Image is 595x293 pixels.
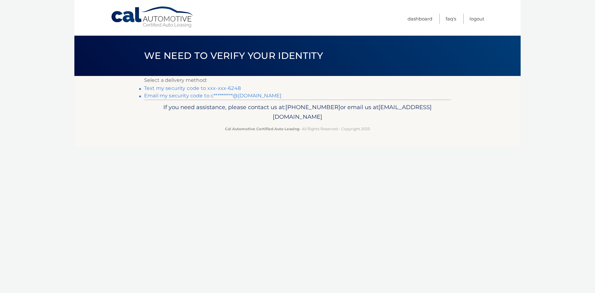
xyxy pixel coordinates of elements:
[144,85,241,91] a: Text my security code to xxx-xxx-6248
[469,14,484,24] a: Logout
[144,93,281,99] a: Email my security code to c**********@[DOMAIN_NAME]
[408,14,432,24] a: Dashboard
[285,104,340,111] span: [PHONE_NUMBER]
[144,76,451,85] p: Select a delivery method:
[225,127,299,131] strong: Cal Automotive Certified Auto Leasing
[144,50,323,61] span: We need to verify your identity
[111,6,194,28] a: Cal Automotive
[446,14,456,24] a: FAQ's
[148,126,447,132] p: - All Rights Reserved - Copyright 2025
[148,102,447,122] p: If you need assistance, please contact us at: or email us at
